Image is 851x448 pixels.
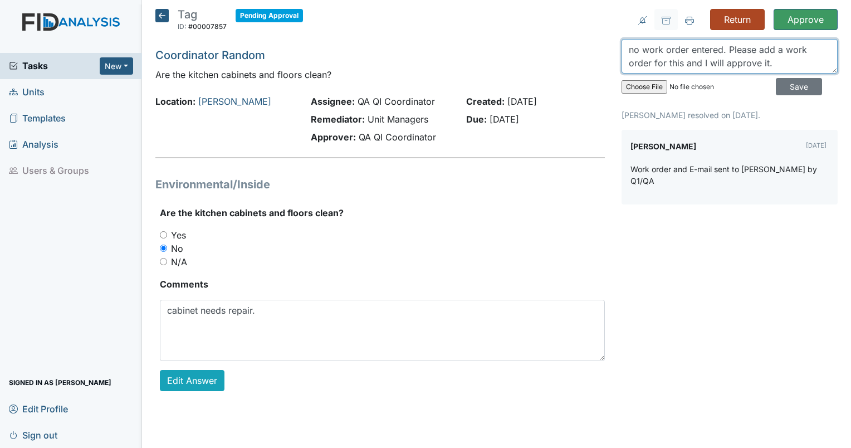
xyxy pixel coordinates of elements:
strong: Approver: [311,132,356,143]
label: [PERSON_NAME] [630,139,696,154]
label: No [171,242,183,255]
input: Save [776,78,822,95]
strong: Due: [466,114,487,125]
label: Are the kitchen cabinets and floors clean? [160,206,344,220]
span: Signed in as [PERSON_NAME] [9,374,111,391]
strong: Created: [466,96,505,107]
strong: Assignee: [311,96,355,107]
small: [DATE] [806,142,826,149]
p: Are the kitchen cabinets and floors clean? [155,68,605,81]
span: [DATE] [507,96,537,107]
span: QA QI Coordinator [359,132,436,143]
button: New [100,57,133,75]
span: ID: [178,22,187,31]
strong: Comments [160,277,605,291]
span: Edit Profile [9,400,68,417]
span: #00007857 [188,22,227,31]
span: Unit Managers [368,114,428,125]
a: [PERSON_NAME] [198,96,271,107]
p: [PERSON_NAME] resolved on [DATE]. [622,109,838,121]
span: Tag [178,8,197,21]
textarea: cabinet needs repair. [160,300,605,361]
strong: Remediator: [311,114,365,125]
p: Work order and E-mail sent to [PERSON_NAME] by Q1/QA [630,163,829,187]
a: Edit Answer [160,370,224,391]
input: No [160,245,167,252]
span: Units [9,84,45,101]
span: [DATE] [490,114,519,125]
input: Approve [774,9,838,30]
label: Yes [171,228,186,242]
h1: Environmental/Inside [155,176,605,193]
span: QA QI Coordinator [358,96,435,107]
span: Sign out [9,426,57,444]
span: Pending Approval [236,9,303,22]
a: Coordinator Random [155,48,265,62]
span: Analysis [9,136,58,153]
strong: Location: [155,96,195,107]
input: Yes [160,231,167,238]
a: Tasks [9,59,100,72]
label: N/A [171,255,187,269]
input: Return [710,9,765,30]
input: N/A [160,258,167,265]
span: Templates [9,110,66,127]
